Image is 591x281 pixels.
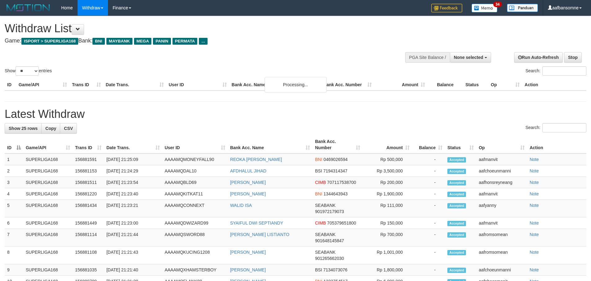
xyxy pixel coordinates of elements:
[374,79,428,91] th: Amount
[5,264,23,276] td: 9
[363,165,412,177] td: Rp 3,500,000
[431,4,462,12] img: Feedback.jpg
[162,217,228,229] td: AAAAMQDWIZARD99
[323,267,347,272] span: Copy 7134073076 to clipboard
[134,38,152,45] span: MEGA
[363,200,412,217] td: Rp 111,000
[447,268,466,273] span: Accepted
[476,165,527,177] td: aafchoeunmanni
[530,191,539,196] a: Note
[228,136,313,154] th: Bank Acc. Name: activate to sort column ascending
[103,79,166,91] th: Date Trans.
[73,177,104,188] td: 156881511
[5,229,23,247] td: 7
[428,79,463,91] th: Balance
[162,247,228,264] td: AAAAMQKUCING1208
[162,177,228,188] td: AAAAMQBLD69
[363,136,412,154] th: Amount: activate to sort column ascending
[463,79,488,91] th: Status
[315,256,344,261] span: Copy 901265662030 to clipboard
[530,180,539,185] a: Note
[472,4,498,12] img: Button%20Memo.svg
[73,165,104,177] td: 156881153
[476,136,527,154] th: Op: activate to sort column ascending
[476,200,527,217] td: aafyanny
[23,264,73,276] td: SUPERLIGA168
[315,232,335,237] span: SEABANK
[16,79,69,91] th: Game/API
[315,157,322,162] span: BNI
[45,126,56,131] span: Copy
[447,157,466,163] span: Accepted
[162,200,228,217] td: AAAAMQCONNEXT
[23,154,73,165] td: SUPERLIGA168
[23,200,73,217] td: SUPERLIGA168
[405,52,450,63] div: PGA Site Balance /
[162,136,228,154] th: User ID: activate to sort column ascending
[5,108,586,120] h1: Latest Withdraw
[166,79,229,91] th: User ID
[64,126,73,131] span: CSV
[5,38,388,44] h4: Game: Bank:
[476,188,527,200] td: aafmanvit
[104,136,162,154] th: Date Trans.: activate to sort column ascending
[412,136,445,154] th: Balance: activate to sort column ascending
[315,238,344,243] span: Copy 901648145847 to clipboard
[230,157,282,162] a: REOKA [PERSON_NAME]
[5,188,23,200] td: 4
[412,154,445,165] td: -
[230,203,252,208] a: WALID ISA
[315,191,322,196] span: BNI
[265,77,327,92] div: Processing...
[493,2,502,7] span: 34
[412,165,445,177] td: -
[230,267,266,272] a: [PERSON_NAME]
[447,232,466,238] span: Accepted
[104,154,162,165] td: [DATE] 21:25:09
[412,247,445,264] td: -
[530,250,539,255] a: Note
[23,247,73,264] td: SUPERLIGA168
[162,264,228,276] td: AAAAMQXHAMSTERBOY
[23,136,73,154] th: Game/API: activate to sort column ascending
[522,79,586,91] th: Action
[5,66,52,76] label: Show entries
[16,66,39,76] select: Showentries
[21,38,78,45] span: ISPORT > SUPERLIGA168
[104,229,162,247] td: [DATE] 21:21:44
[9,126,38,131] span: Show 25 rows
[104,217,162,229] td: [DATE] 21:23:00
[23,188,73,200] td: SUPERLIGA168
[530,157,539,162] a: Note
[41,123,60,134] a: Copy
[104,264,162,276] td: [DATE] 21:21:40
[412,200,445,217] td: -
[412,177,445,188] td: -
[230,250,266,255] a: [PERSON_NAME]
[363,188,412,200] td: Rp 1,900,000
[73,154,104,165] td: 156881591
[315,221,326,225] span: CIMB
[5,3,52,12] img: MOTION_logo.png
[5,165,23,177] td: 2
[199,38,207,45] span: ...
[488,79,522,91] th: Op
[542,123,586,132] input: Search:
[162,188,228,200] td: AAAAMQKITKAT11
[514,52,563,63] a: Run Auto-Refresh
[476,229,527,247] td: aafromsomean
[5,247,23,264] td: 8
[315,250,335,255] span: SEABANK
[564,52,582,63] a: Stop
[23,177,73,188] td: SUPERLIGA168
[526,66,586,76] label: Search:
[447,180,466,185] span: Accepted
[476,247,527,264] td: aafromsomean
[454,55,483,60] span: None selected
[476,264,527,276] td: aafchoeunmanni
[5,22,388,35] h1: Withdraw List
[230,180,266,185] a: [PERSON_NAME]
[542,66,586,76] input: Search:
[363,229,412,247] td: Rp 700,000
[530,232,539,237] a: Note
